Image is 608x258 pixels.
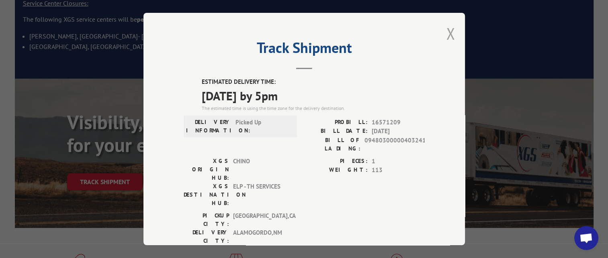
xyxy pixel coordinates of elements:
[184,182,229,207] label: XGS DESTINATION HUB:
[186,118,231,135] label: DELIVERY INFORMATION:
[304,166,368,175] label: WEIGHT:
[202,105,425,112] div: The estimated time is using the time zone for the delivery destination.
[372,157,425,166] span: 1
[304,127,368,136] label: BILL DATE:
[304,118,368,127] label: PROBILL:
[574,226,598,250] a: Open chat
[372,118,425,127] span: 16571209
[372,127,425,136] span: [DATE]
[233,182,287,207] span: ELP - TH SERVICES
[364,136,425,153] span: 09480300000403241
[235,118,290,135] span: Picked Up
[233,157,287,182] span: CHINO
[233,211,287,228] span: [GEOGRAPHIC_DATA] , CA
[202,77,425,87] label: ESTIMATED DELIVERY TIME:
[184,228,229,245] label: DELIVERY CITY:
[372,166,425,175] span: 113
[233,228,287,245] span: ALAMOGORDO , NM
[446,23,455,44] button: Close modal
[202,87,425,105] span: [DATE] by 5pm
[304,157,368,166] label: PIECES:
[184,42,425,57] h2: Track Shipment
[304,136,360,153] label: BILL OF LADING:
[184,157,229,182] label: XGS ORIGIN HUB:
[184,211,229,228] label: PICKUP CITY:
